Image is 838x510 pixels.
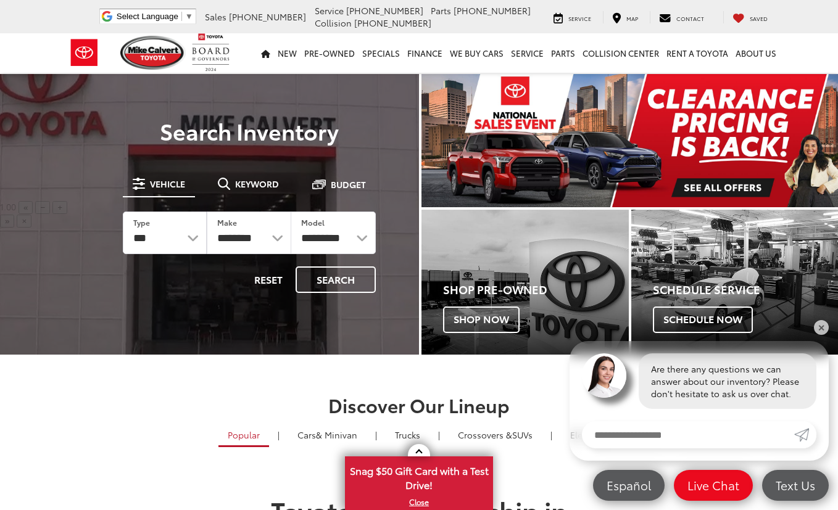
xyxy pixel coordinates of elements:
[639,353,816,409] div: Are there any questions we can answer about our inventory? Please don't hesitate to ask us over c...
[507,33,547,73] a: Service
[435,429,443,441] li: |
[762,470,829,501] a: Text Us
[443,306,520,332] span: Shop Now
[561,424,620,445] a: Electrified
[67,395,771,415] h2: Discover Our Lineup
[544,11,600,23] a: Service
[274,33,301,73] a: New
[750,14,768,22] span: Saved
[235,179,279,188] span: Keyword
[454,4,531,17] span: [PHONE_NUMBER]
[582,421,794,448] input: Enter your message
[331,180,366,189] span: Budget
[244,266,293,293] button: Reset
[421,74,838,207] div: carousel slide number 1 of 1
[316,429,357,441] span: & Minivan
[218,424,269,447] a: Popular
[600,477,657,493] span: Español
[275,429,283,441] li: |
[205,10,226,23] span: Sales
[106,118,393,143] h3: Search Inventory
[181,12,182,21] span: ​
[117,12,178,21] span: Select Language
[346,458,492,495] span: Snag $50 Gift Card with a Test Drive!
[458,429,512,441] span: Crossovers &
[421,210,629,355] div: Toyota
[582,353,626,398] img: Agent profile photo
[296,266,376,293] button: Search
[421,210,629,355] a: Shop Pre-Owned Shop Now
[359,33,404,73] a: Specials
[579,33,663,73] a: Collision Center
[61,33,107,73] img: Toyota
[288,424,367,445] a: Cars
[315,4,344,17] span: Service
[723,11,777,23] a: My Saved Vehicles
[372,429,380,441] li: |
[603,11,647,23] a: Map
[547,33,579,73] a: Parts
[674,470,753,501] a: Live Chat
[133,217,150,228] label: Type
[421,74,838,207] img: Clearance Pricing Is Back
[568,14,591,22] span: Service
[217,217,237,228] label: Make
[257,33,274,73] a: Home
[676,14,704,22] span: Contact
[386,424,429,445] a: Trucks
[229,10,306,23] span: [PHONE_NUMBER]
[431,4,451,17] span: Parts
[301,33,359,73] a: Pre-Owned
[301,217,325,228] label: Model
[770,477,821,493] span: Text Us
[593,470,665,501] a: Español
[446,33,507,73] a: WE BUY CARS
[732,33,780,73] a: About Us
[443,284,629,296] h4: Shop Pre-Owned
[185,12,193,21] span: ▼
[315,17,352,29] span: Collision
[449,424,542,445] a: SUVs
[547,429,555,441] li: |
[626,14,638,22] span: Map
[681,477,745,493] span: Live Chat
[354,17,431,29] span: [PHONE_NUMBER]
[650,11,713,23] a: Contact
[120,36,186,70] img: Mike Calvert Toyota
[663,33,732,73] a: Rent a Toyota
[404,33,446,73] a: Finance
[653,306,753,332] span: Schedule Now
[150,179,185,188] span: Vehicle
[421,74,838,207] section: Carousel section with vehicle pictures - may contain disclaimers.
[346,4,423,17] span: [PHONE_NUMBER]
[794,421,816,448] a: Submit
[117,12,193,21] a: Select Language​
